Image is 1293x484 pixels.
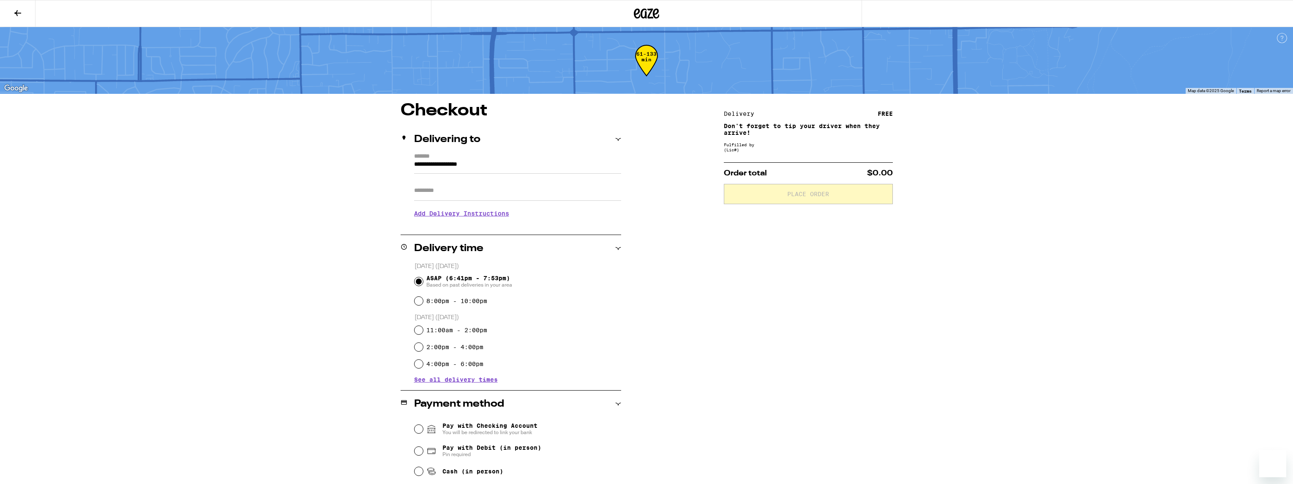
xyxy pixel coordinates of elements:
span: You will be redirected to link your bank [442,429,537,436]
div: 61-133 min [635,51,658,83]
span: Pay with Checking Account [442,422,537,436]
h3: Add Delivery Instructions [414,204,621,223]
label: 2:00pm - 4:00pm [426,344,483,350]
p: [DATE] ([DATE]) [415,314,621,322]
div: Delivery [724,111,760,117]
span: Map data ©2025 Google [1188,88,1234,93]
a: Terms [1239,88,1252,93]
span: Order total [724,170,767,177]
label: 11:00am - 2:00pm [426,327,487,334]
img: Google [2,83,30,94]
div: Fulfilled by (Lic# ) [724,142,893,152]
span: $0.00 [867,170,893,177]
span: ASAP (6:41pm - 7:53pm) [426,275,512,288]
span: Pin required [442,451,541,458]
h2: Payment method [414,399,504,409]
p: Don't forget to tip your driver when they arrive! [724,123,893,136]
h2: Delivering to [414,134,480,145]
p: We'll contact you at [PHONE_NUMBER] when we arrive [414,223,621,230]
label: 8:00pm - 10:00pm [426,298,487,304]
p: [DATE] ([DATE]) [415,263,621,271]
label: 4:00pm - 6:00pm [426,361,483,367]
h2: Delivery time [414,243,483,254]
div: FREE [878,111,893,117]
span: Place Order [787,191,829,197]
button: Place Order [724,184,893,204]
iframe: Button to launch messaging window [1259,450,1286,477]
span: Based on past deliveries in your area [426,282,512,288]
a: Open this area in Google Maps (opens a new window) [2,83,30,94]
button: See all delivery times [414,377,498,383]
h1: Checkout [401,102,621,119]
span: Pay with Debit (in person) [442,444,541,451]
span: Cash (in person) [442,468,503,475]
a: Report a map error [1257,88,1290,93]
